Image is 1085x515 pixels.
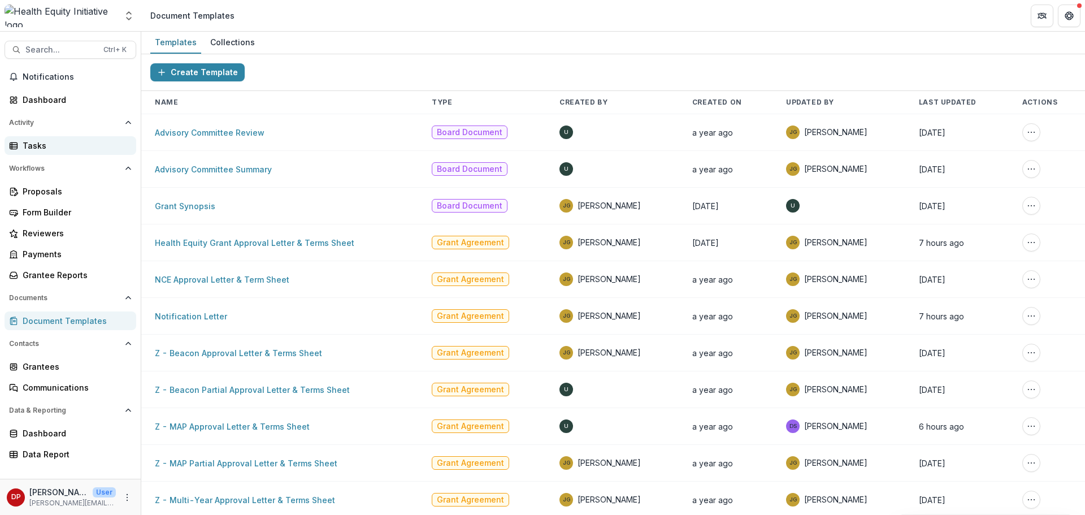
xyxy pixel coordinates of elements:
button: More Action [1022,160,1040,178]
div: Ctrl + K [101,44,129,56]
th: Created On [679,91,772,114]
a: Z - Beacon Partial Approval Letter & Terms Sheet [155,385,350,395]
span: 6 hours ago [919,422,964,431]
div: Jenna Grant [789,240,797,245]
a: Proposals [5,182,136,201]
button: Get Help [1058,5,1080,27]
span: [PERSON_NAME] [804,274,867,285]
img: Health Equity Initiative logo [5,5,116,27]
button: More Action [1022,454,1040,472]
div: Data Report [23,448,127,460]
a: Advisory Committee Review [155,128,264,137]
div: Jenna Grant [563,497,570,503]
a: Advisory Committee Summary [155,165,272,174]
span: [PERSON_NAME] [578,494,641,505]
div: Jenna Grant [563,203,570,209]
div: Collections [206,34,259,50]
button: More [120,491,134,504]
button: Create Template [150,63,245,81]
span: a year ago [692,458,733,468]
div: Jenna Grant [789,460,797,466]
div: Jenna Grant [563,276,570,282]
div: Jenna Grant [789,129,797,135]
th: Name [141,91,418,114]
a: Document Templates [5,311,136,330]
button: Open Data & Reporting [5,401,136,419]
button: Open entity switcher [121,5,137,27]
span: Data & Reporting [9,406,120,414]
span: [PERSON_NAME] [578,274,641,285]
button: More Action [1022,123,1040,141]
div: Unknown [564,166,568,172]
span: a year ago [692,422,733,431]
span: [PERSON_NAME] [804,457,867,469]
button: More Action [1022,417,1040,435]
span: Grant Agreement [437,422,504,431]
span: a year ago [692,385,733,395]
span: 7 hours ago [919,238,964,248]
span: [DATE] [692,201,719,211]
a: Notification Letter [155,311,227,321]
span: [PERSON_NAME] [804,347,867,358]
button: More Action [1022,307,1040,325]
button: Open Contacts [5,335,136,353]
a: Collections [206,32,259,54]
span: Board Document [437,128,502,137]
button: More Action [1022,197,1040,215]
a: Z - MAP Partial Approval Letter & Terms Sheet [155,458,337,468]
span: Grant Agreement [437,238,504,248]
span: a year ago [692,348,733,358]
div: Jenna Grant [789,313,797,319]
a: Form Builder [5,203,136,222]
span: [PERSON_NAME] [804,494,867,505]
a: Templates [150,32,201,54]
span: [DATE] [692,238,719,248]
a: Dashboard [5,424,136,443]
th: Type [418,91,546,114]
span: [PERSON_NAME] [578,237,641,248]
div: Jenna Grant [789,387,797,392]
span: Grant Agreement [437,458,504,468]
div: Grantee Reports [23,269,127,281]
div: Unknown [564,423,568,429]
div: Payments [23,248,127,260]
span: [DATE] [919,128,945,137]
div: Dashboard [23,427,127,439]
span: [PERSON_NAME] [804,421,867,432]
span: a year ago [692,275,733,284]
span: Grant Agreement [437,275,504,284]
span: [DATE] [919,275,945,284]
button: Open Documents [5,289,136,307]
span: Activity [9,119,120,127]
a: Z - Multi-Year Approval Letter & Terms Sheet [155,495,335,505]
span: 7 hours ago [919,311,964,321]
span: [PERSON_NAME] [578,200,641,211]
div: Dr. Ana Smith [789,423,797,429]
a: Grant Synopsis [155,201,215,211]
button: More Action [1022,344,1040,362]
a: Data Report [5,445,136,464]
span: [DATE] [919,385,945,395]
button: Open Workflows [5,159,136,178]
p: [PERSON_NAME][EMAIL_ADDRESS][PERSON_NAME][DATE][DOMAIN_NAME] [29,498,116,508]
span: Grant Agreement [437,495,504,505]
a: Reviewers [5,224,136,243]
button: More Action [1022,491,1040,509]
th: Updated By [772,91,905,114]
button: More Action [1022,380,1040,399]
span: [PERSON_NAME] [578,310,641,322]
div: Jenna Grant [789,350,797,356]
span: Board Document [437,201,502,211]
div: Proposals [23,185,127,197]
div: Document Templates [23,315,127,327]
a: Grantee Reports [5,266,136,284]
div: Jenna Grant [563,350,570,356]
a: Health Equity Grant Approval Letter & Terms Sheet [155,238,354,248]
div: Reviewers [23,227,127,239]
button: More Action [1022,233,1040,252]
div: Unknown [791,203,795,209]
div: Unknown [564,387,568,392]
button: Search... [5,41,136,59]
nav: breadcrumb [146,7,239,24]
a: Z - MAP Approval Letter & Terms Sheet [155,422,310,431]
